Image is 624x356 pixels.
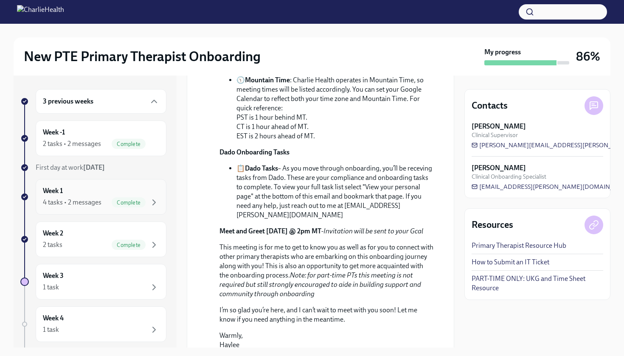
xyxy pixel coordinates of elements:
div: 1 task [43,325,59,334]
a: Week -12 tasks • 2 messagesComplete [20,121,166,156]
em: Note: for part-time PTs this meeting is not required but still strongly encouraged to aide in bui... [219,271,421,298]
strong: Mountain Time [245,76,290,84]
span: Clinical Onboarding Specialist [472,173,546,181]
strong: Meet and Greet [DATE] @ 2pm MT [219,227,321,235]
strong: [PERSON_NAME] [472,163,526,173]
h6: Week 2 [43,229,63,238]
span: Complete [112,141,146,147]
a: Week 41 task [20,306,166,342]
div: 4 tasks • 2 messages [43,198,101,207]
li: 📋 – As you move through onboarding, you’ll be receving tasks from Dado. These are your compliance... [236,164,433,220]
strong: Dado Onboarding Tasks [219,148,290,156]
a: How to Submit an IT Ticket [472,258,549,267]
strong: My progress [484,48,521,57]
h6: Week -1 [43,128,65,137]
em: Invitation will be sent to your Gcal [323,227,423,235]
div: 3 previous weeks [36,89,166,114]
div: 1 task [43,283,59,292]
a: PART-TIME ONLY: UKG and Time Sheet Resource [472,274,603,293]
li: 🕥 : Charlie Health operates in Mountain Time, so meeting times will be listed accordingly. You ca... [236,76,433,141]
h4: Resources [472,219,513,231]
span: First day at work [36,163,105,171]
h3: 86% [576,49,600,64]
p: Warmly, Haylee [219,331,433,350]
h4: Contacts [472,99,508,112]
p: - [219,227,433,236]
h6: Week 3 [43,271,64,280]
a: Primary Therapist Resource Hub [472,241,566,250]
strong: Dado Tasks [245,164,278,172]
h6: Week 4 [43,314,64,323]
span: Clinical Supervisor [472,131,518,139]
strong: [PERSON_NAME] [472,122,526,131]
a: Week 22 tasksComplete [20,221,166,257]
div: 2 tasks [43,240,62,249]
strong: [DATE] [83,163,105,171]
a: First day at work[DATE] [20,163,166,172]
a: Week 14 tasks • 2 messagesComplete [20,179,166,215]
a: Week 31 task [20,264,166,300]
p: This meeting is for me to get to know you as well as for you to connect with other primary therap... [219,243,433,299]
div: 2 tasks • 2 messages [43,139,101,149]
h6: 3 previous weeks [43,97,93,106]
img: CharlieHealth [17,5,64,19]
p: I’m so glad you’re here, and I can’t wait to meet with you soon! Let me know if you need anything... [219,306,433,324]
h6: Week 1 [43,186,63,196]
span: Complete [112,199,146,206]
h2: New PTE Primary Therapist Onboarding [24,48,261,65]
span: Complete [112,242,146,248]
